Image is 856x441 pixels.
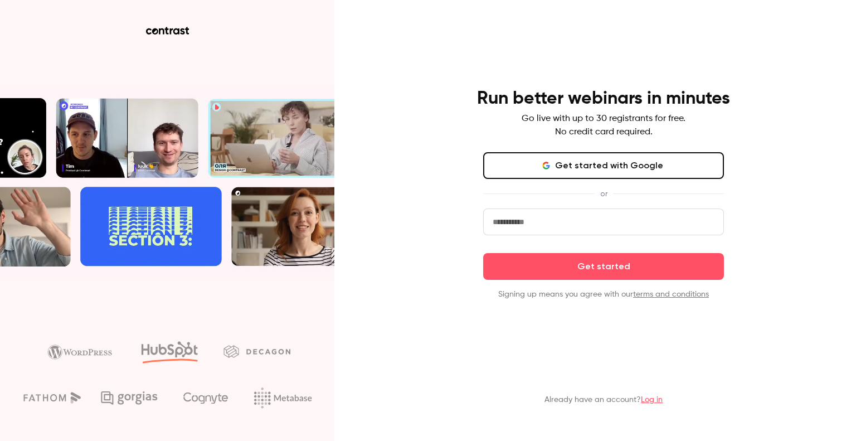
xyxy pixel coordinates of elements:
[483,253,724,280] button: Get started
[595,188,613,200] span: or
[641,396,663,404] a: Log in
[483,152,724,179] button: Get started with Google
[223,345,290,357] img: decagon
[477,88,730,110] h4: Run better webinars in minutes
[633,290,709,298] a: terms and conditions
[544,394,663,405] p: Already have an account?
[522,112,685,139] p: Go live with up to 30 registrants for free. No credit card required.
[483,289,724,300] p: Signing up means you agree with our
